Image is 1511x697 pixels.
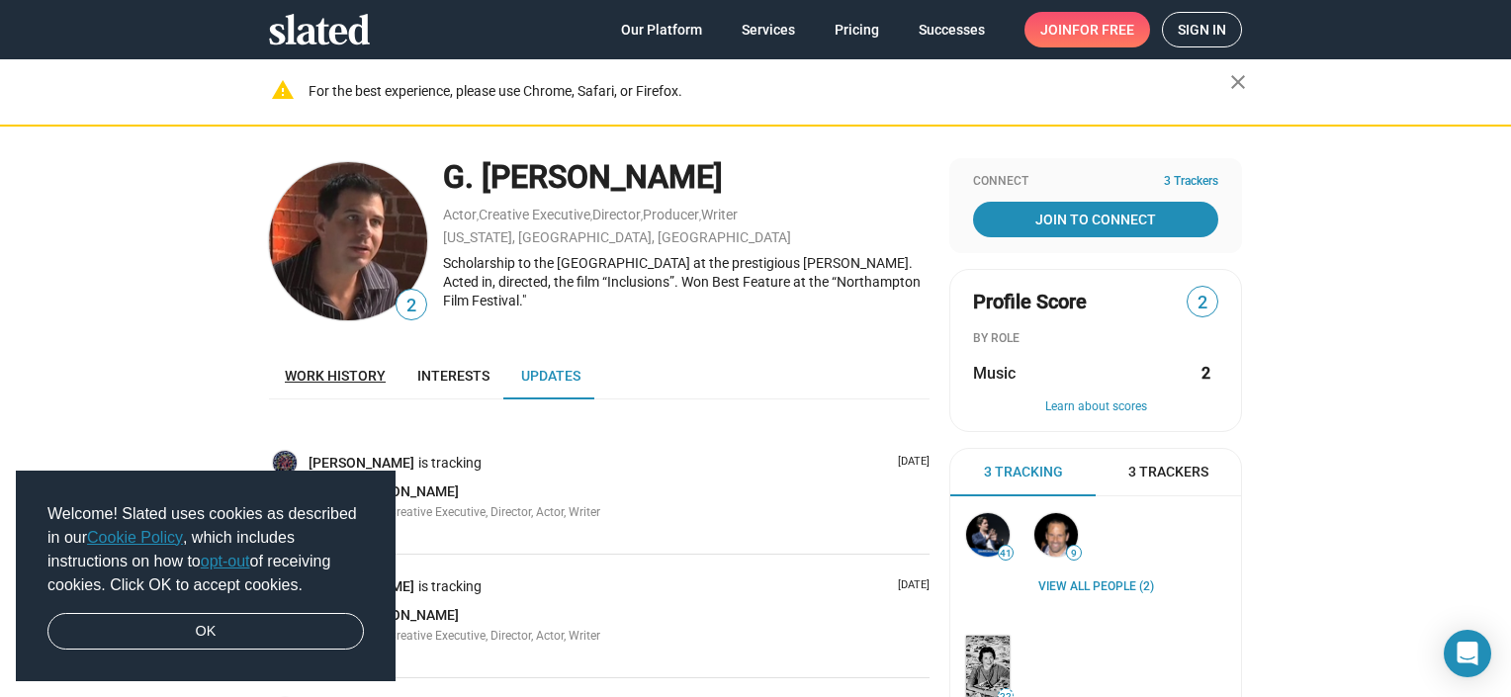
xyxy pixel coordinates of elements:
span: Services [742,12,795,47]
span: Producer, Creative Executive, Director, Actor, Writer [336,505,600,519]
span: Join [1040,12,1134,47]
span: G. [PERSON_NAME] [336,483,459,499]
span: Producer, Creative Executive, Director, Actor, Writer [336,629,600,643]
a: G. [PERSON_NAME] [336,482,459,501]
span: 3 Trackers [1164,174,1218,190]
a: Interests [401,352,505,399]
a: Cookie Policy [87,529,183,546]
span: Music [973,363,1016,384]
span: 3 Tracking [984,463,1063,481]
a: G. [PERSON_NAME] [336,606,459,625]
a: Our Platform [605,12,718,47]
a: Creative Executive [479,207,590,222]
span: 3 Trackers [1128,463,1208,481]
span: 9 [1067,548,1081,560]
a: opt-out [201,553,250,569]
span: Work history [285,368,386,384]
div: BY ROLE [973,331,1218,347]
span: Welcome! Slated uses cookies as described in our , which includes instructions on how to of recei... [47,502,364,597]
button: Learn about scores [973,399,1218,415]
a: Services [726,12,811,47]
div: For the best experience, please use Chrome, Safari, or Firefox. [309,78,1230,105]
span: for free [1072,12,1134,47]
a: Pricing [819,12,895,47]
img: Stephan Paternot [966,513,1010,557]
a: Work history [269,352,401,399]
span: 41 [999,548,1013,560]
span: , [641,211,643,221]
span: Sign in [1178,13,1226,46]
span: Pricing [835,12,879,47]
span: 2 [397,293,426,319]
mat-icon: warning [271,78,295,102]
span: Join To Connect [977,202,1214,237]
a: Writer [701,207,738,222]
a: Producer [643,207,699,222]
a: Actor [443,207,477,222]
span: Our Platform [621,12,702,47]
span: is tracking [418,454,486,473]
div: Open Intercom Messenger [1444,630,1491,677]
span: is tracking [418,577,486,596]
strong: 2 [1201,363,1210,384]
span: Interests [417,368,489,384]
div: G. [PERSON_NAME] [443,156,930,199]
a: Joinfor free [1024,12,1150,47]
img: Chris Bruno [1034,513,1078,557]
a: [PERSON_NAME] [309,454,418,473]
img: Breven Warren [273,451,297,475]
div: Scholarship to the [GEOGRAPHIC_DATA] at the prestigious [PERSON_NAME]. Acted in, directed, the fi... [443,254,930,309]
span: G. [PERSON_NAME] [336,607,459,623]
div: Connect [973,174,1218,190]
a: dismiss cookie message [47,613,364,651]
a: Director [592,207,641,222]
span: , [477,211,479,221]
p: [DATE] [890,455,930,470]
span: Profile Score [973,289,1087,315]
a: [US_STATE], [GEOGRAPHIC_DATA], [GEOGRAPHIC_DATA] [443,229,791,245]
a: View all People (2) [1038,579,1154,595]
a: Sign in [1162,12,1242,47]
a: Join To Connect [973,202,1218,237]
span: Successes [919,12,985,47]
a: Successes [903,12,1001,47]
div: cookieconsent [16,471,396,682]
span: 2 [1188,290,1217,316]
img: G. Randyl Johnson [269,162,427,320]
mat-icon: close [1226,70,1250,94]
span: Updates [521,368,580,384]
span: , [699,211,701,221]
span: , [590,211,592,221]
a: Updates [505,352,596,399]
p: [DATE] [890,578,930,593]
